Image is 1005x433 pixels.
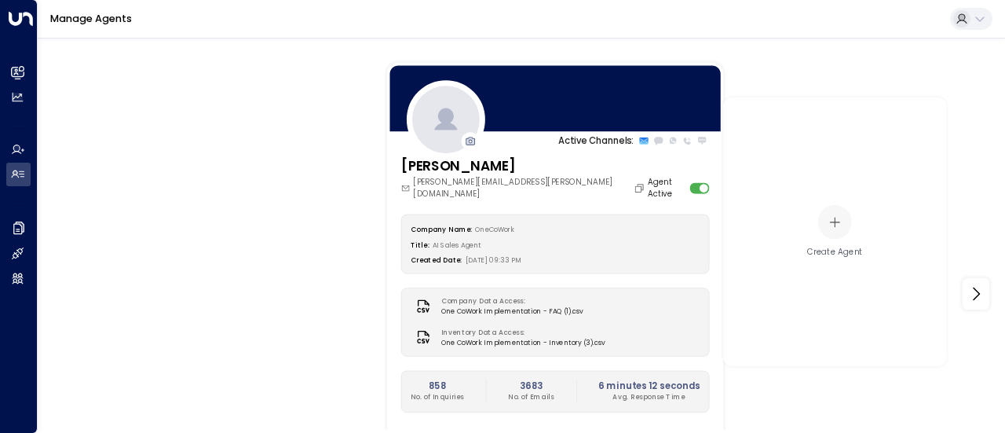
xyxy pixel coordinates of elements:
label: Created Date: [411,256,462,266]
div: Create Agent [807,247,862,259]
div: [PERSON_NAME][EMAIL_ADDRESS][PERSON_NAME][DOMAIN_NAME] [401,177,648,200]
button: Copy [634,183,648,194]
p: Active Channels: [558,134,634,147]
h2: 3683 [508,380,554,393]
span: OneCoWork [475,225,513,234]
p: Avg. Response Time [598,393,700,403]
span: One CoWork Implementation - Inventory (3).csv [441,338,605,348]
label: Company Data Access: [441,296,578,306]
p: No. of Inquiries [411,393,464,403]
span: One CoWork Implementation - FAQ (1).csv [441,306,583,317]
h2: 6 minutes 12 seconds [598,380,700,393]
span: AI Sales Agent [433,240,481,250]
p: No. of Emails [508,393,554,403]
label: Inventory Data Access: [441,328,600,338]
h2: 858 [411,380,464,393]
label: Company Name: [411,225,472,234]
span: [DATE] 09:33 PM [466,256,521,266]
label: Title: [411,240,429,250]
a: Manage Agents [50,12,132,25]
label: Agent Active [648,177,685,200]
h3: [PERSON_NAME] [401,156,648,177]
